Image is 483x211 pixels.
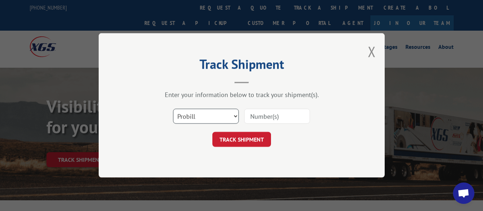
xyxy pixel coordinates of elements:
h2: Track Shipment [134,59,349,73]
button: Close modal [368,42,376,61]
button: TRACK SHIPMENT [212,132,271,147]
div: Enter your information below to track your shipment(s). [134,91,349,99]
input: Number(s) [244,109,310,124]
div: Open chat [453,182,474,204]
